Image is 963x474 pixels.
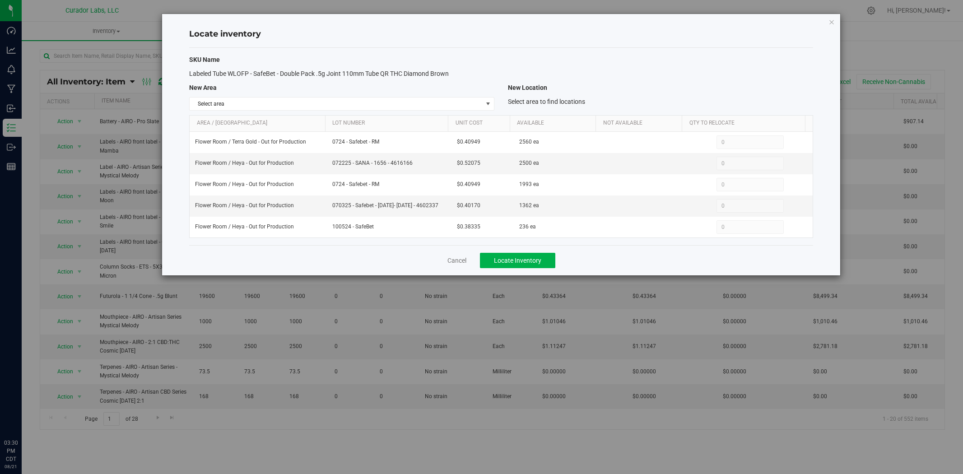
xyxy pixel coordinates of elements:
a: Not Available [603,120,679,127]
span: Flower Room / Terra Gold - Out for Production [195,138,306,146]
a: Qty to Relocate [689,120,802,127]
a: Cancel [447,256,466,265]
span: 1993 ea [519,180,539,189]
span: 236 ea [519,223,536,231]
span: Flower Room / Heya - Out for Production [195,180,294,189]
span: Labeled Tube WLOFP - SafeBet - Double Pack .5g Joint 110mm Tube QR THC Diamond Brown [189,70,449,77]
span: Flower Room / Heya - Out for Production [195,159,294,167]
a: Available [517,120,592,127]
span: 072225 - SANA - 1656 - 4616166 [332,159,446,167]
span: $0.38335 [457,223,480,231]
span: $0.40949 [457,138,480,146]
span: 0724 - Safebet - RM [332,138,446,146]
a: Lot Number [332,120,445,127]
span: Select area to find locations [508,98,585,105]
span: New Location [508,84,547,91]
a: Area / [GEOGRAPHIC_DATA] [197,120,322,127]
h4: Locate inventory [189,28,813,40]
span: SKU Name [189,56,220,63]
span: 2560 ea [519,138,539,146]
iframe: Resource center [9,402,36,429]
span: New Area [189,84,217,91]
span: Select area [190,98,483,110]
span: 070325 - Safebet - [DATE]- [DATE] - 4602337 [332,201,446,210]
span: select [483,98,494,110]
span: 1362 ea [519,201,539,210]
span: $0.40170 [457,201,480,210]
span: Flower Room / Heya - Out for Production [195,223,294,231]
button: Locate Inventory [480,253,555,268]
span: $0.52075 [457,159,480,167]
a: Unit Cost [456,120,507,127]
span: Flower Room / Heya - Out for Production [195,201,294,210]
span: 0724 - Safebet - RM [332,180,446,189]
span: $0.40949 [457,180,480,189]
span: 2500 ea [519,159,539,167]
iframe: Resource center unread badge [27,400,37,411]
span: Locate Inventory [494,257,541,264]
span: 100524 - SafeBet [332,223,446,231]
